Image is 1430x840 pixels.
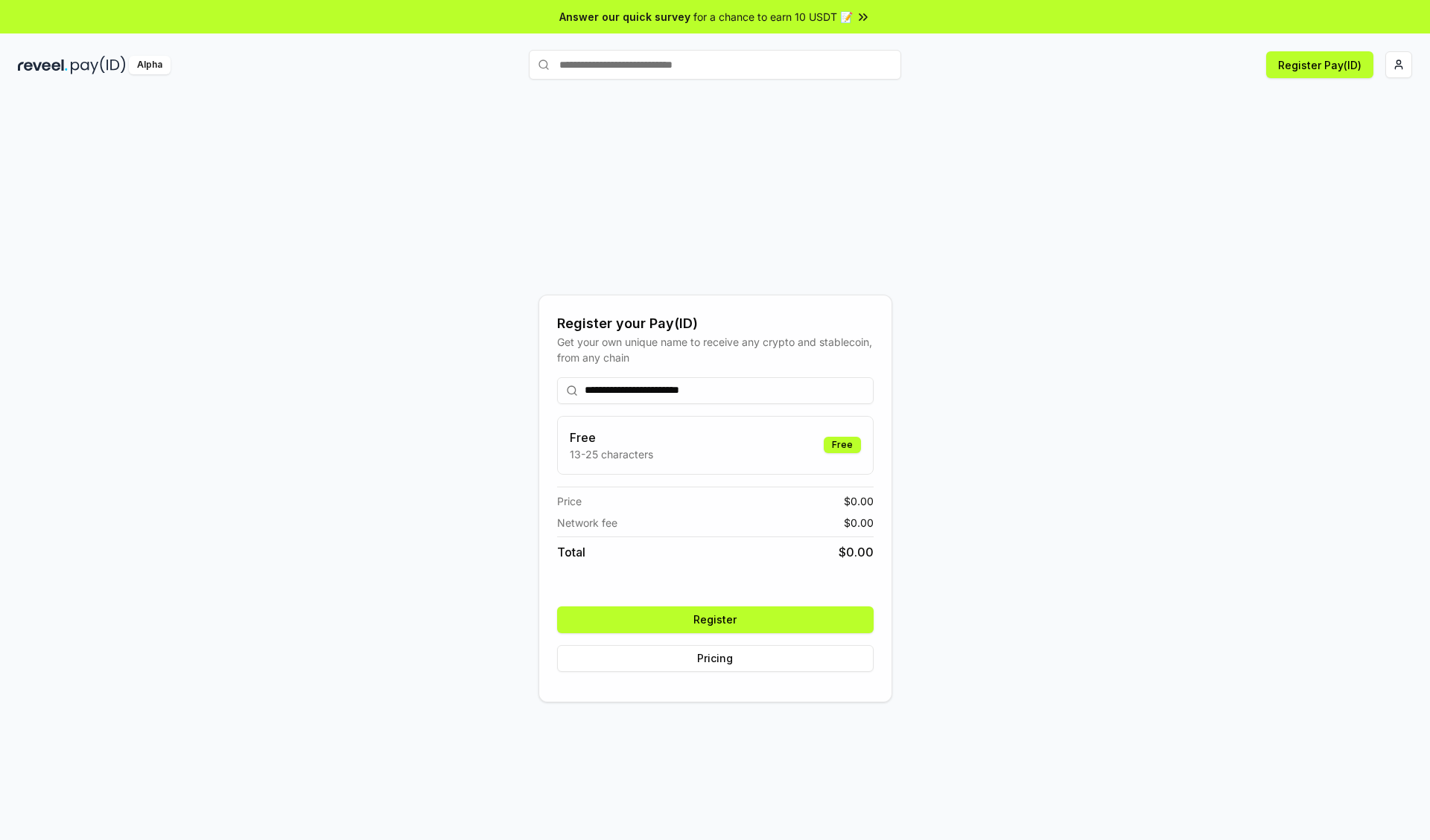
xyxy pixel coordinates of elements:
[18,56,68,74] img: reveel_dark
[839,543,874,561] span: $ 0.00
[557,543,585,561] span: Total
[557,515,617,530] span: Network fee
[844,515,874,530] span: $ 0.00
[557,334,874,365] div: Get your own unique name to receive any crypto and stablecoin, from any chain
[557,606,874,633] button: Register
[559,9,690,25] span: Answer our quick survey
[570,429,653,446] h3: Free
[71,56,126,74] img: pay_id
[1266,51,1373,78] button: Register Pay(ID)
[557,645,874,672] button: Pricing
[570,446,653,462] p: 13-25 characters
[557,313,874,334] div: Register your Pay(ID)
[557,493,582,509] span: Price
[844,493,874,509] span: $ 0.00
[693,9,853,25] span: for a chance to earn 10 USDT 📝
[129,56,171,74] div: Alpha
[824,437,861,453] div: Free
